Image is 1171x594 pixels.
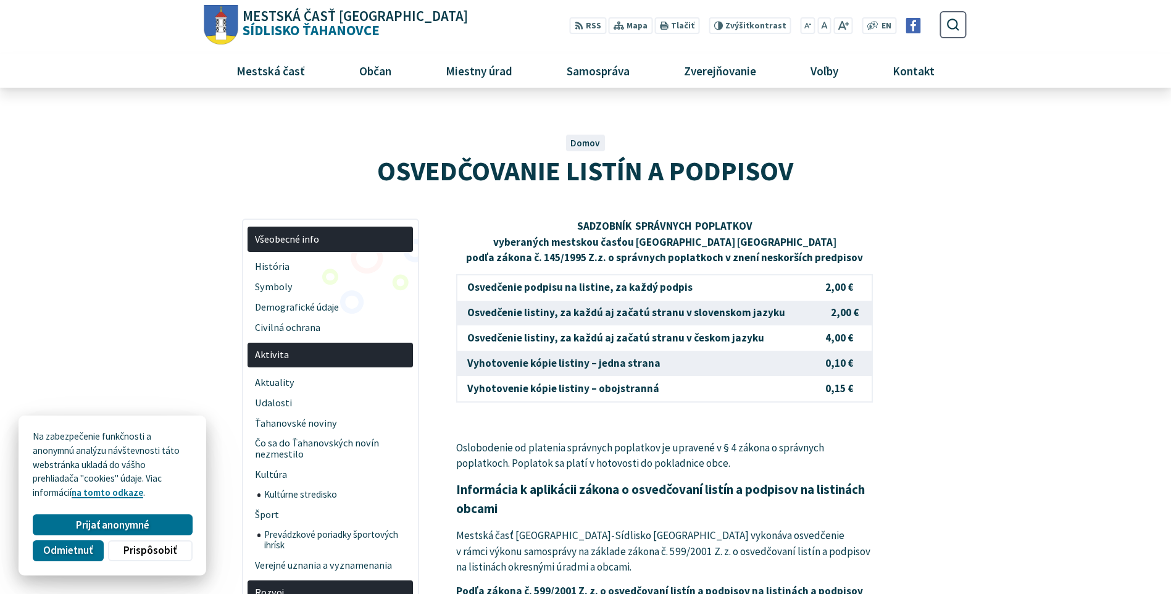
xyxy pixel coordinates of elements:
[72,487,143,498] a: na tomto odkaze
[423,54,535,87] a: Miestny úrad
[833,17,852,34] button: Zväčšiť veľkosť písma
[255,372,406,393] span: Aktuality
[264,525,406,555] span: Prevádzkové poriadky športových ihrísk
[906,18,921,33] img: Prejsť na Facebook stránku
[466,251,863,264] strong: podľa zákona č. 145/1995 Z.z. o správnych poplatkoch v znení neskorších predpisov
[825,356,853,370] strong: 0,10 €
[825,280,853,294] strong: 2,00 €
[825,331,853,345] strong: 4,00 €
[43,544,93,557] span: Odmietnuť
[248,465,413,485] a: Kultúra
[255,317,406,338] span: Civilná ochrana
[248,372,413,393] a: Aktuality
[586,20,601,33] span: RSS
[33,540,103,561] button: Odmietnuť
[255,433,406,465] span: Čo sa do Ťahanovských novín nezmestilo
[248,277,413,297] a: Symboly
[825,382,853,395] strong: 0,15 €
[709,17,791,34] button: Zvýšiťkontrast
[725,21,786,31] span: kontrast
[467,382,659,395] strong: Vyhotovenie kópie listiny – obojstranná
[231,54,309,87] span: Mestská časť
[562,54,634,87] span: Samospráva
[570,137,600,149] a: Domov
[609,17,652,34] a: Mapa
[33,430,192,500] p: Na zabezpečenie funkčnosti a anonymnú analýzu návštevnosti táto webstránka ukladá do vášho prehli...
[248,343,413,368] a: Aktivita
[255,413,406,433] span: Ťahanovské noviny
[248,555,413,575] a: Verejné uznania a vyznamenania
[456,481,865,517] strong: Informácia k aplikácii zákona o osvedčovaní listín a podpisov na listinách obcami
[888,54,940,87] span: Kontakt
[456,440,873,472] p: Oslobodenie od platenia správnych poplatkov je upravené v § 4 zákona o správnych poplatkoch. Popl...
[248,317,413,338] a: Civilná ochrana
[354,54,396,87] span: Občan
[467,280,693,294] strong: Osvedčenie podpisu na listine, za každý podpis
[544,54,652,87] a: Samospráva
[577,219,752,233] strong: SADZOBNÍK SPRÁVNYCH POPLATKOV
[257,485,414,505] a: Kultúrne stredisko
[662,54,779,87] a: Zverejňovanie
[248,256,413,277] a: História
[76,519,149,532] span: Prijať anonymné
[243,9,468,23] span: Mestská časť [GEOGRAPHIC_DATA]
[725,20,749,31] span: Zvýšiť
[806,54,843,87] span: Voľby
[655,17,699,34] button: Tlačiť
[214,54,327,87] a: Mestská časť
[831,306,859,319] strong: 2,00 €
[204,5,238,45] img: Prejsť na domovskú stránku
[248,297,413,317] a: Demografické údaje
[870,54,957,87] a: Kontakt
[204,5,468,45] a: Logo Sídlisko Ťahanovce, prejsť na domovskú stránku.
[456,528,873,575] p: Mestská časť [GEOGRAPHIC_DATA]-Sídlisko [GEOGRAPHIC_DATA] vykonáva osvedčenie v rámci výkonu samo...
[238,9,469,38] span: Sídlisko Ťahanovce
[801,17,815,34] button: Zmenšiť veľkosť písma
[248,227,413,252] a: Všeobecné info
[881,20,891,33] span: EN
[336,54,414,87] a: Občan
[257,525,414,555] a: Prevádzkové poriadky športových ihrísk
[570,17,606,34] a: RSS
[441,54,517,87] span: Miestny úrad
[255,229,406,249] span: Všeobecné info
[493,235,836,249] strong: vyberaných mestskou časťou [GEOGRAPHIC_DATA] [GEOGRAPHIC_DATA]
[467,331,764,345] strong: Osvedčenie listiny, za každú aj začatú stranu v českom jazyku
[627,20,648,33] span: Mapa
[248,413,413,433] a: Ťahanovské noviny
[255,277,406,297] span: Symboly
[255,345,406,366] span: Aktivita
[255,555,406,575] span: Verejné uznania a vyznamenania
[264,485,406,505] span: Kultúrne stredisko
[788,54,861,87] a: Voľby
[377,154,793,188] span: OSVEDČOVANIE LISTÍN A PODPISOV
[248,393,413,413] a: Udalosti
[878,20,895,33] a: EN
[108,540,192,561] button: Prispôsobiť
[248,504,413,525] a: Šport
[33,514,192,535] button: Prijať anonymné
[255,393,406,413] span: Udalosti
[248,433,413,465] a: Čo sa do Ťahanovských novín nezmestilo
[255,504,406,525] span: Šport
[671,21,694,31] span: Tlačiť
[679,54,761,87] span: Zverejňovanie
[255,465,406,485] span: Kultúra
[255,256,406,277] span: História
[255,297,406,317] span: Demografické údaje
[467,356,661,370] strong: Vyhotovenie kópie listiny – jedna strana
[123,544,177,557] span: Prispôsobiť
[467,306,785,319] strong: Osvedčenie listiny, za každú aj začatú stranu v slovenskom jazyku
[817,17,831,34] button: Nastaviť pôvodnú veľkosť písma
